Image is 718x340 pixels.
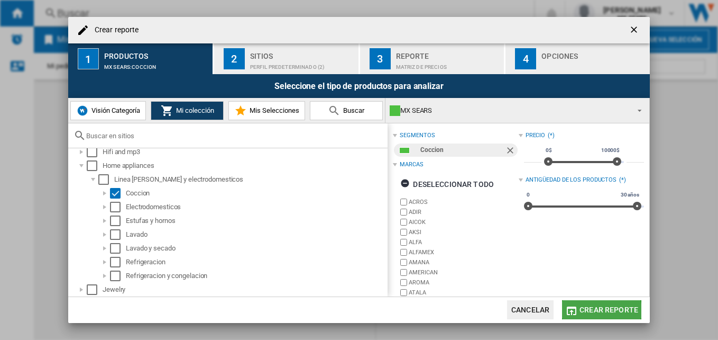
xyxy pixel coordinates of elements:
input: brand.name [400,209,407,216]
button: Mi colección [151,101,224,120]
div: Opciones [541,48,646,59]
img: wiser-icon-blue.png [76,104,89,117]
span: 10000$ [600,146,621,155]
div: 4 [515,48,536,69]
label: AKSI [409,228,518,236]
span: Mi colección [173,106,214,114]
div: Estufas y hornos [126,216,386,226]
input: brand.name [400,269,407,276]
button: Crear reporte [562,300,641,319]
input: brand.name [400,249,407,256]
button: getI18NText('BUTTONS.CLOSE_DIALOG') [624,20,646,41]
label: ACROS [409,198,518,206]
button: Buscar [310,101,383,120]
span: Crear reporte [579,306,638,314]
div: Precio [526,131,545,140]
span: 0 [525,191,531,199]
ng-md-icon: getI18NText('BUTTONS.CLOSE_DIALOG') [629,24,641,37]
span: 30 años [619,191,641,199]
div: Matriz de precios [396,59,500,70]
md-checkbox: Select [110,216,126,226]
md-checkbox: Select [87,147,103,157]
md-checkbox: Select [110,271,126,281]
ng-md-icon: Quitar [505,145,518,158]
h4: Crear reporte [89,25,139,35]
label: AICOK [409,218,518,226]
div: Deseleccionar todo [400,175,494,194]
div: Linea [PERSON_NAME] y electrodomesticos [114,174,386,185]
input: brand.name [400,219,407,226]
label: AROMA [409,279,518,287]
div: Reporte [396,48,500,59]
div: 1 [78,48,99,69]
md-checkbox: Select [110,243,126,254]
span: Buscar [340,106,364,114]
div: Lavado [126,229,386,240]
button: Mis Selecciones [228,101,305,120]
label: ATALA [409,289,518,297]
md-checkbox: Select [87,160,103,171]
div: 3 [370,48,391,69]
label: AMERICAN [409,269,518,276]
span: Mis Selecciones [247,106,299,114]
button: 2 Sitios Perfil predeterminado (2) [214,43,360,74]
span: 0$ [544,146,554,155]
md-checkbox: Select [110,202,126,212]
div: Refrigeracion [126,257,386,267]
div: Marcas [400,160,423,169]
md-checkbox: Select [98,174,114,185]
button: 3 Reporte Matriz de precios [360,43,505,74]
div: MX SEARS [390,103,628,118]
div: Home appliances [103,160,386,171]
input: brand.name [400,279,407,286]
div: Sitios [250,48,354,59]
div: 2 [224,48,245,69]
md-checkbox: Select [87,284,103,295]
label: ALFA [409,238,518,246]
label: AMANA [409,258,518,266]
input: brand.name [400,199,407,205]
span: Visión Categoría [89,106,140,114]
input: brand.name [400,239,407,246]
input: brand.name [400,229,407,236]
div: Coccion [420,144,504,157]
button: Cancelar [507,300,554,319]
button: 4 Opciones [505,43,650,74]
div: Productos [104,48,208,59]
label: ADIR [409,208,518,216]
input: Buscar en sitios [86,132,382,140]
md-checkbox: Select [110,188,126,199]
div: Electrodomesticos [126,202,386,212]
md-checkbox: Select [110,229,126,240]
button: 1 Productos MX SEARS:Coccion [68,43,214,74]
div: MX SEARS:Coccion [104,59,208,70]
div: Seleccione el tipo de productos para analizar [68,74,650,98]
div: Jewelry [103,284,386,295]
input: brand.name [400,259,407,266]
div: Coccion [126,188,386,199]
button: Visión Categoría [70,101,146,120]
input: brand.name [400,289,407,296]
label: ALFAMEX [409,248,518,256]
div: Refrigeracion y congelacion [126,271,386,281]
div: Lavado y secado [126,243,386,254]
div: Antigüedad de los productos [526,176,616,184]
div: Perfil predeterminado (2) [250,59,354,70]
div: segmentos [400,131,435,140]
div: Hifi and mp3 [103,147,386,157]
md-checkbox: Select [110,257,126,267]
button: Deseleccionar todo [397,175,497,194]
